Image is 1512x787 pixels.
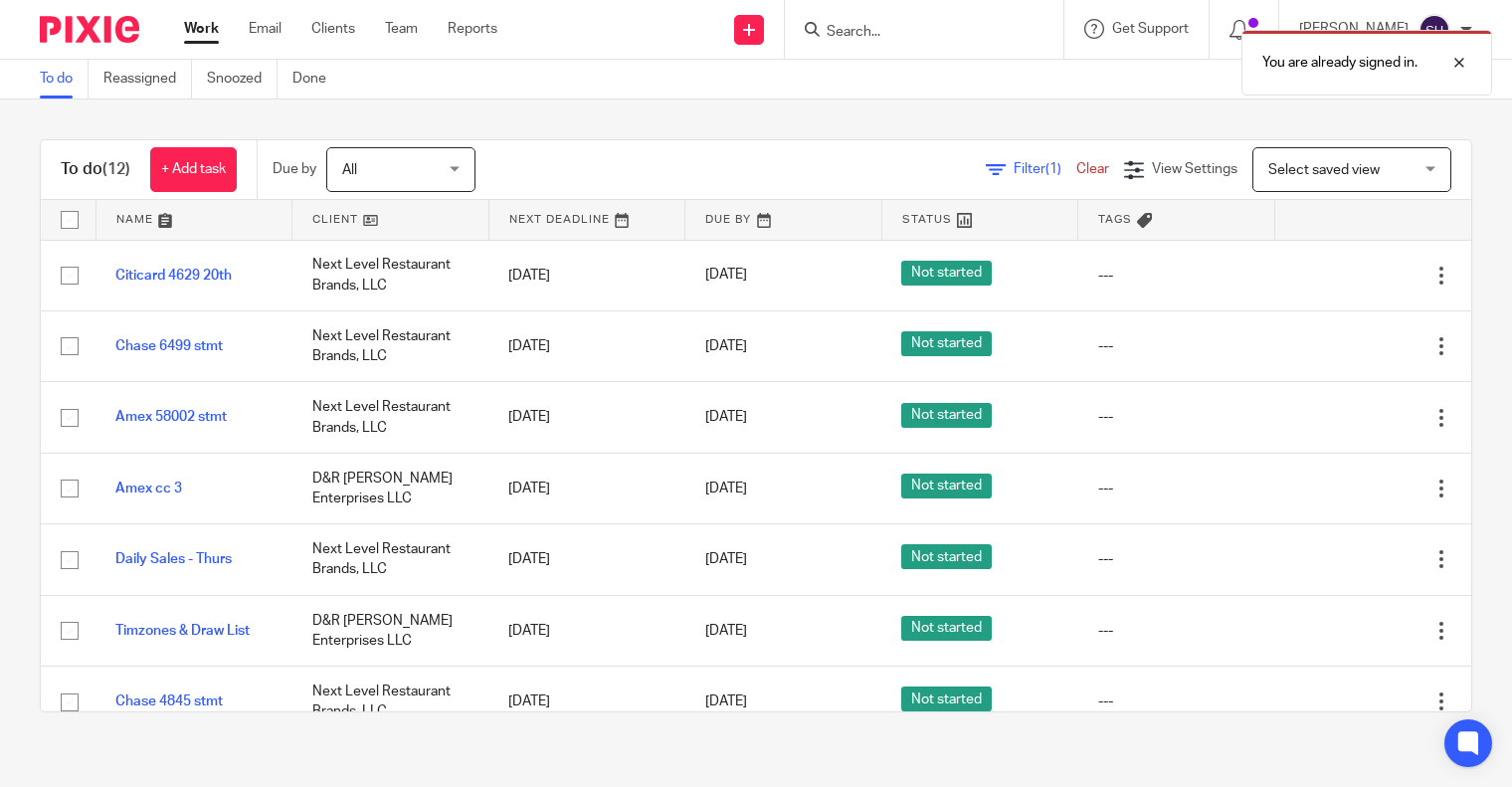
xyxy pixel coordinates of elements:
[488,382,685,453] td: [DATE]
[385,19,418,39] a: Team
[1045,162,1061,176] span: (1)
[705,339,747,353] span: [DATE]
[1098,621,1255,641] div: ---
[1098,691,1255,711] div: ---
[1098,407,1255,427] div: ---
[705,694,747,708] span: [DATE]
[292,240,489,310] td: Next Level Restaurant Brands, LLC
[705,552,747,566] span: [DATE]
[249,19,282,39] a: Email
[40,16,139,43] img: Pixie
[342,163,357,177] span: All
[115,624,250,638] a: Timzones & Draw List
[705,410,747,424] span: [DATE]
[273,159,316,179] p: Due by
[488,524,685,595] td: [DATE]
[207,60,278,98] a: Snoozed
[115,694,223,708] a: Chase 4845 stmt
[292,310,489,381] td: Next Level Restaurant Brands, LLC
[1098,214,1132,225] span: Tags
[705,269,747,283] span: [DATE]
[488,310,685,381] td: [DATE]
[901,403,992,428] span: Not started
[448,19,497,39] a: Reports
[1268,163,1380,177] span: Select saved view
[901,474,992,498] span: Not started
[901,261,992,286] span: Not started
[292,60,341,98] a: Done
[705,482,747,495] span: [DATE]
[901,544,992,569] span: Not started
[1098,549,1255,569] div: ---
[115,410,227,424] a: Amex 58002 stmt
[1262,53,1417,73] p: You are already signed in.
[115,269,232,283] a: Citicard 4629 20th
[103,60,192,98] a: Reassigned
[292,595,489,666] td: D&R [PERSON_NAME] Enterprises LLC
[488,453,685,523] td: [DATE]
[488,595,685,666] td: [DATE]
[102,161,130,177] span: (12)
[40,60,89,98] a: To do
[292,524,489,595] td: Next Level Restaurant Brands, LLC
[1098,266,1255,286] div: ---
[1076,162,1109,176] a: Clear
[292,667,489,737] td: Next Level Restaurant Brands, LLC
[115,339,223,353] a: Chase 6499 stmt
[115,552,232,566] a: Daily Sales - Thurs
[1014,162,1076,176] span: Filter
[292,382,489,453] td: Next Level Restaurant Brands, LLC
[901,616,992,641] span: Not started
[61,159,130,180] h1: To do
[488,667,685,737] td: [DATE]
[901,687,992,711] span: Not started
[901,331,992,356] span: Not started
[1098,336,1255,356] div: ---
[488,240,685,310] td: [DATE]
[1418,14,1450,46] img: svg%3E
[150,147,237,192] a: + Add task
[1152,162,1237,176] span: View Settings
[311,19,355,39] a: Clients
[705,624,747,638] span: [DATE]
[1098,479,1255,498] div: ---
[115,482,182,495] a: Amex cc 3
[184,19,219,39] a: Work
[292,453,489,523] td: D&R [PERSON_NAME] Enterprises LLC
